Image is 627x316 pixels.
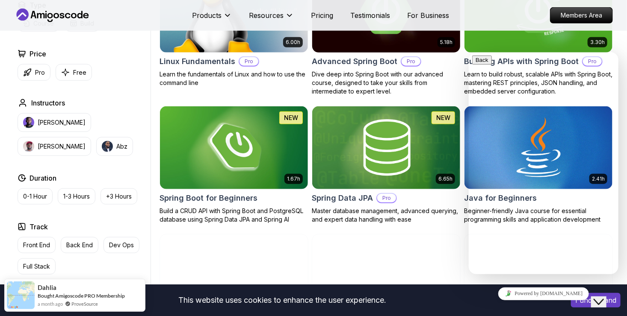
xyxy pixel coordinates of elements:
p: Resources [249,10,284,20]
a: Amigoscode PRO Membership [55,293,125,299]
button: Full Stack [18,258,56,275]
div: This website uses cookies to enhance the user experience. [6,291,558,310]
p: 6.65h [438,176,453,182]
p: Full Stack [23,262,50,271]
span: Bought [38,293,54,299]
p: NEW [284,114,298,122]
p: Pro [377,194,396,202]
img: instructor img [102,141,113,152]
a: Members Area [550,7,613,23]
iframe: chat widget [469,52,618,274]
p: 1-3 Hours [63,192,90,201]
p: Beginner-friendly Java course for essential programming skills and application development [464,207,613,224]
button: Pro [18,64,50,81]
p: Dev Ops [109,241,134,249]
p: Front End [23,241,50,249]
p: Back End [66,241,93,249]
p: Pro [35,68,45,77]
p: 3.30h [590,39,605,46]
p: Free [73,68,86,77]
p: Master database management, advanced querying, and expert data handling with ease [312,207,461,224]
img: Spring Data JPA card [312,106,460,189]
iframe: chat widget [469,284,618,303]
span: Dahlia [38,284,56,291]
img: provesource social proof notification image [7,281,35,309]
h2: Duration [30,173,56,183]
a: ProveSource [71,300,98,307]
p: 1.67h [287,176,300,182]
a: Spring Boot for Beginners card1.67hNEWSpring Boot for BeginnersBuild a CRUD API with Spring Boot ... [160,106,308,224]
img: Spring Boot for Beginners card [160,106,308,189]
img: Java for Beginners card [464,106,612,189]
button: +3 Hours [101,188,137,205]
iframe: chat widget [591,282,618,307]
p: [PERSON_NAME] [38,142,86,151]
button: instructor img[PERSON_NAME] [18,113,91,132]
span: a month ago [38,300,63,307]
p: 5.18h [440,39,453,46]
button: Dev Ops [104,237,139,253]
img: instructor img [23,141,34,152]
h2: Spring Boot for Beginners [160,192,257,204]
h2: Track [30,222,48,232]
p: 0-1 Hour [23,192,47,201]
button: Back End [61,237,98,253]
p: Pro [240,57,258,66]
h2: Linux Fundamentals [160,56,235,67]
button: Front End [18,237,56,253]
p: Abz [116,142,127,151]
a: Java for Beginners card2.41hJava for BeginnersBeginner-friendly Java course for essential program... [464,106,613,224]
h2: Instructors [31,98,65,108]
button: Products [192,10,232,27]
p: +3 Hours [106,192,132,201]
a: Spring Data JPA card6.65hNEWSpring Data JPAProMaster database management, advanced querying, and ... [312,106,461,224]
h2: Spring Data JPA [312,192,373,204]
a: Testimonials [350,10,390,20]
p: [PERSON_NAME] [38,118,86,127]
a: For Business [407,10,449,20]
p: 6.00h [286,39,300,46]
button: 1-3 Hours [58,188,95,205]
p: Products [192,10,222,20]
a: Pricing [311,10,333,20]
p: Pro [402,57,420,66]
p: Build a CRUD API with Spring Boot and PostgreSQL database using Spring Data JPA and Spring AI [160,207,308,224]
p: Learn to build robust, scalable APIs with Spring Boot, mastering REST principles, JSON handling, ... [464,70,613,96]
button: 0-1 Hour [18,188,53,205]
p: Learn the fundamentals of Linux and how to use the command line [160,70,308,87]
h2: Advanced Spring Boot [312,56,397,67]
button: Resources [249,10,294,27]
h2: Price [30,49,46,59]
img: instructor img [23,117,34,128]
button: Free [56,64,92,81]
p: Members Area [550,8,612,23]
h2: Building APIs with Spring Boot [464,56,579,67]
button: instructor img[PERSON_NAME] [18,137,91,156]
h2: Java for Beginners [464,192,537,204]
p: NEW [436,114,450,122]
p: Dive deep into Spring Boot with our advanced course, designed to take your skills from intermedia... [312,70,461,96]
button: instructor imgAbz [96,137,133,156]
